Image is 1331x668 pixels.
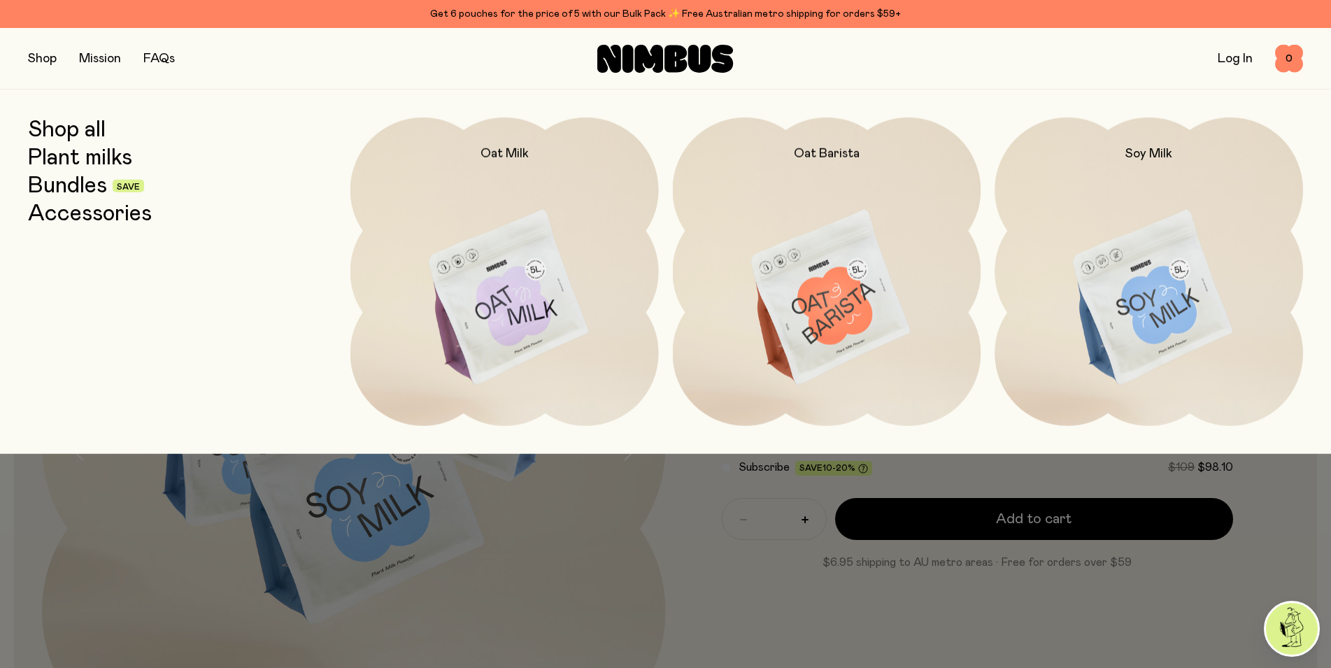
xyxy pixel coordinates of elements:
a: Bundles [28,173,107,199]
a: Mission [79,52,121,65]
a: Plant milks [28,145,132,171]
h2: Soy Milk [1125,145,1172,162]
a: Oat Milk [350,118,659,426]
img: agent [1266,603,1318,655]
div: Get 6 pouches for the price of 5 with our Bulk Pack ✨ Free Australian metro shipping for orders $59+ [28,6,1303,22]
button: 0 [1275,45,1303,73]
a: Accessories [28,201,152,227]
a: Oat Barista [673,118,981,426]
a: Soy Milk [995,118,1303,426]
a: Shop all [28,118,106,143]
h2: Oat Milk [481,145,529,162]
h2: Oat Barista [794,145,860,162]
span: Save [117,183,140,191]
a: FAQs [143,52,175,65]
a: Log In [1218,52,1253,65]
